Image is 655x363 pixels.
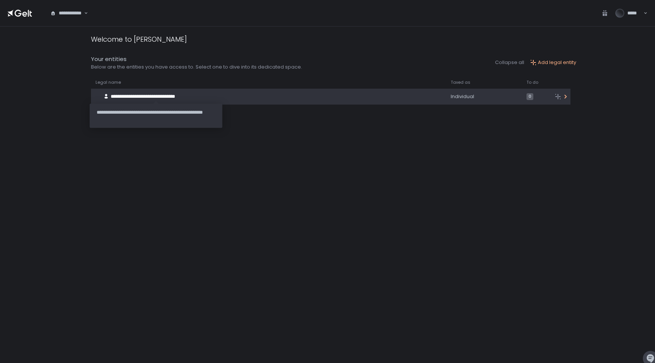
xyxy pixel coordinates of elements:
[96,80,121,85] span: Legal name
[91,55,302,64] div: Your entities
[527,80,538,85] span: To do
[495,59,524,66] button: Collapse all
[451,93,517,100] div: Individual
[451,80,470,85] span: Taxed as
[91,34,187,44] div: Welcome to [PERSON_NAME]
[91,64,302,70] div: Below are the entities you have access to. Select one to dive into its dedicated space.
[45,5,88,21] div: Search for option
[530,59,576,66] button: Add legal entity
[527,93,533,100] span: 0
